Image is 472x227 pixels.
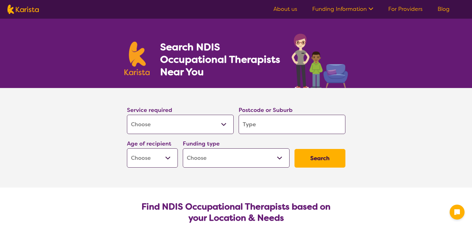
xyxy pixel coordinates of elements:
[127,106,172,114] label: Service required
[160,41,281,78] h1: Search NDIS Occupational Therapists Near You
[132,201,340,224] h2: Find NDIS Occupational Therapists based on your Location & Needs
[312,5,373,13] a: Funding Information
[292,34,348,88] img: occupational-therapy
[273,5,297,13] a: About us
[7,5,39,14] img: Karista logo
[127,140,171,147] label: Age of recipient
[124,42,150,75] img: Karista logo
[183,140,220,147] label: Funding type
[438,5,450,13] a: Blog
[239,106,293,114] label: Postcode or Suburb
[388,5,423,13] a: For Providers
[294,149,345,168] button: Search
[239,115,345,134] input: Type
